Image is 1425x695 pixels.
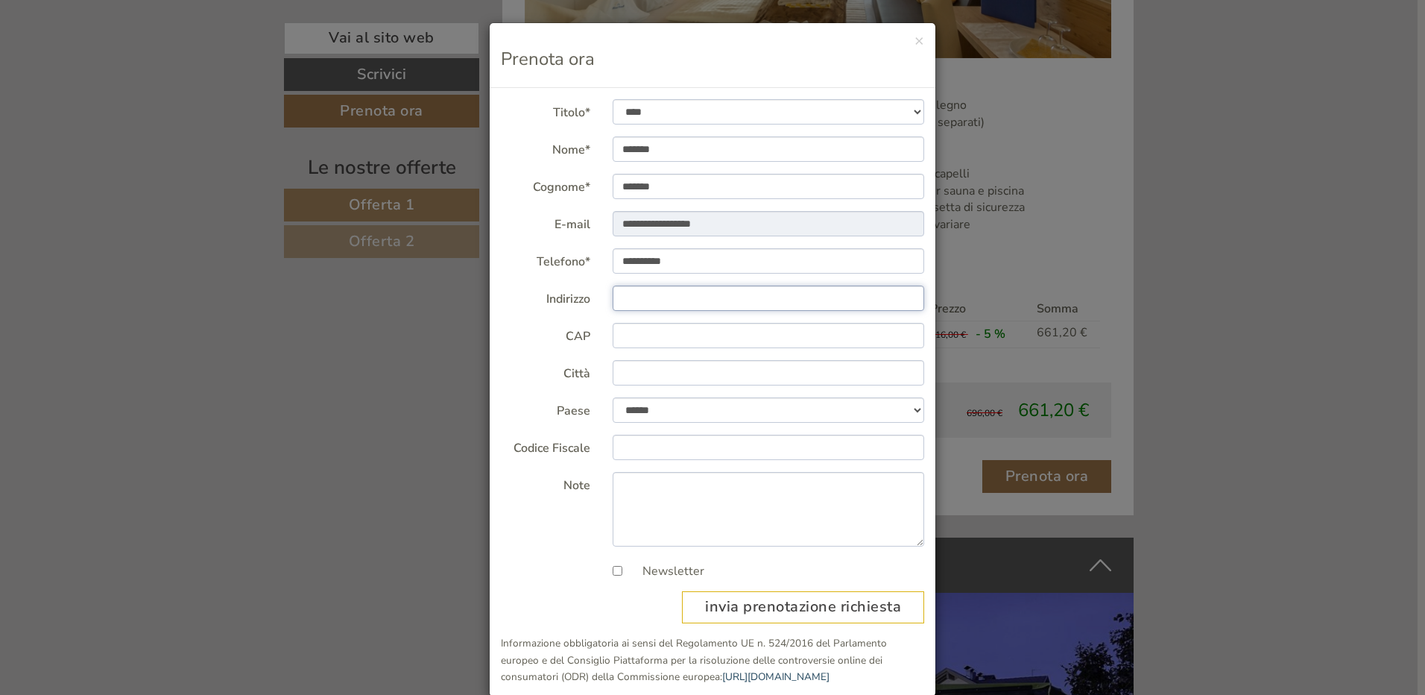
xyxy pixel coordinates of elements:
[265,11,322,37] div: [DATE]
[628,563,704,580] label: Newsletter
[490,211,601,233] label: E-mail
[490,99,601,122] label: Titolo*
[490,286,601,308] label: Indirizzo
[490,248,601,271] label: Telefono*
[501,636,887,685] small: Informazione obbligatoria ai sensi del Regolamento UE n. 524/2016 del Parlamento europeo e del Co...
[22,43,226,55] div: Hotel Kristall
[22,72,226,83] small: 07:33
[11,40,233,86] div: Buon giorno, come possiamo aiutarla?
[490,360,601,383] label: Città
[490,435,601,457] label: Codice Fiscale
[682,591,924,623] button: invia prenotazione richiesta
[490,397,601,420] label: Paese
[508,386,588,419] button: Invia
[490,472,601,494] label: Note
[914,33,924,48] button: ×
[501,49,924,69] h3: Prenota ora
[490,136,601,159] label: Nome*
[722,670,830,684] a: [URL][DOMAIN_NAME]
[490,323,601,345] label: CAP
[490,174,601,196] label: Cognome*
